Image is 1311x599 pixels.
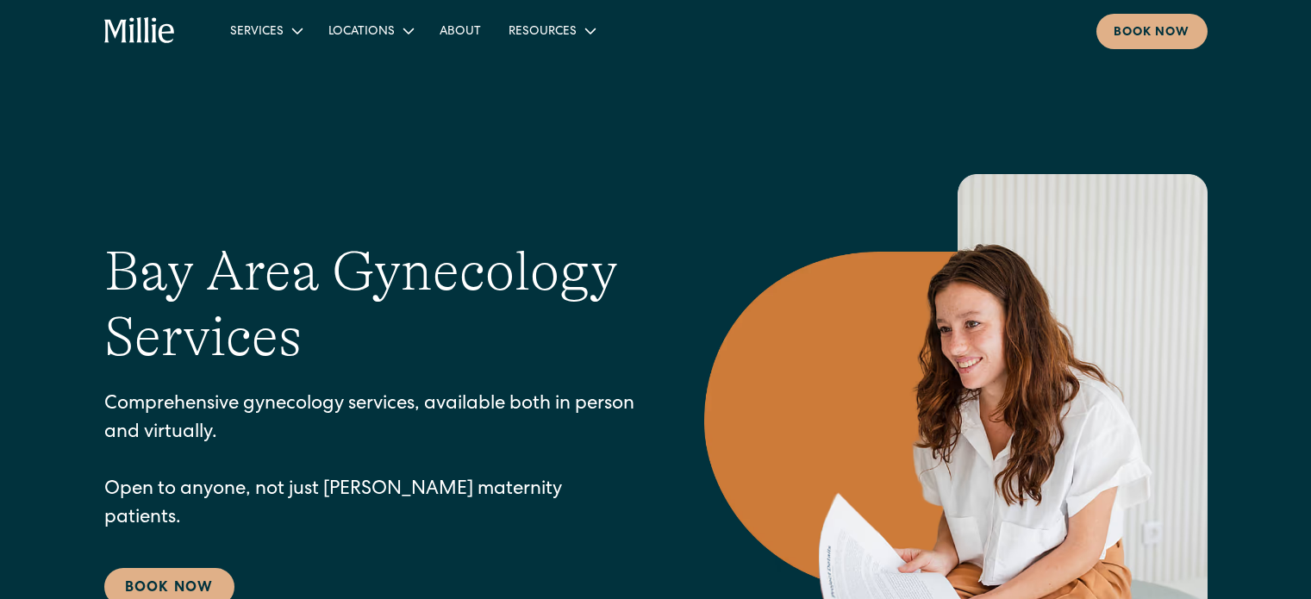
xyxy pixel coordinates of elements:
div: Resources [509,23,577,41]
h1: Bay Area Gynecology Services [104,239,635,371]
div: Services [216,16,315,45]
div: Book now [1114,24,1190,42]
div: Locations [328,23,395,41]
div: Resources [495,16,608,45]
a: home [104,17,176,45]
div: Services [230,23,284,41]
a: About [426,16,495,45]
a: Book now [1096,14,1208,49]
div: Locations [315,16,426,45]
p: Comprehensive gynecology services, available both in person and virtually. Open to anyone, not ju... [104,391,635,533]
